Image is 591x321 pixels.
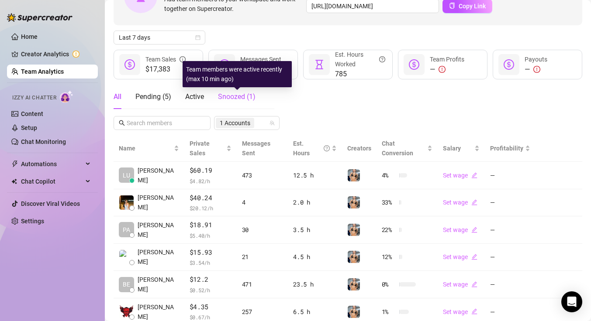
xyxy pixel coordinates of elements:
div: 3.5 h [293,225,336,235]
span: Snoozed ( 1 ) [218,92,256,101]
span: 0 % [382,280,396,289]
div: 21 [242,252,283,262]
span: $4.35 [190,302,232,312]
a: Set wageedit [443,172,477,179]
a: Home [21,33,38,40]
span: [PERSON_NAME] [138,220,179,239]
span: 33 % [382,198,396,207]
span: 1 % [382,307,396,317]
span: $18.91 [190,220,232,230]
span: Payouts [525,56,547,63]
span: PA [123,225,130,235]
span: $ 20.12 /h [190,204,232,212]
img: Veronica [348,306,360,318]
a: Chat Monitoring [21,138,66,145]
div: 473 [242,171,283,180]
span: edit [471,308,477,314]
img: Veronica [348,196,360,208]
span: message [219,59,230,70]
td: — [485,189,536,217]
div: 23.5 h [293,280,336,289]
span: 1 Accounts [216,118,254,128]
img: Vanessa Baquero [119,195,134,210]
span: $40.24 [190,193,232,203]
span: 12 % [382,252,396,262]
td: — [485,216,536,244]
span: LU [123,171,130,180]
span: thunderbolt [11,160,18,167]
span: $15.93 [190,247,232,258]
img: logo-BBDzfeDw.svg [7,13,73,22]
span: $ 3.54 /h [190,258,232,267]
span: search [119,120,125,126]
div: All [114,92,121,102]
span: Active [185,92,204,101]
div: — [525,64,547,75]
span: Last 7 days [119,31,200,44]
span: 1 Accounts [220,118,250,128]
img: Veronica [348,169,360,181]
a: Set wageedit [443,253,477,260]
span: BE [123,280,130,289]
div: Pending ( 5 ) [135,92,171,102]
span: edit [471,254,477,260]
span: Messages Sent [242,140,270,157]
img: Chat Copilot [11,178,17,184]
img: Veronica [348,224,360,236]
span: 4 % [382,171,396,180]
span: $17,383 [145,64,186,75]
span: [PERSON_NAME] [138,193,179,212]
span: Profitability [490,145,523,152]
a: Set wageedit [443,199,477,206]
a: Team Analytics [21,68,64,75]
span: $60.19 [190,165,232,176]
img: Vince Navarra [119,304,134,319]
span: Automations [21,157,83,171]
span: Izzy AI Chatter [12,94,56,102]
span: Copy Link [459,3,486,10]
span: exclamation-circle [533,66,540,73]
span: Chat Copilot [21,174,83,188]
div: 4 [242,198,283,207]
span: Name [119,143,172,153]
a: Discover Viral Videos [21,200,80,207]
span: edit [471,227,477,233]
span: Messages Sent [240,56,281,63]
div: 12.5 h [293,171,336,180]
div: 2.0 h [293,198,336,207]
a: Setup [21,124,37,131]
img: Jake [119,250,134,264]
span: $ 5.40 /h [190,231,232,240]
span: [PERSON_NAME] [138,166,179,185]
a: Settings [21,218,44,225]
div: Team members were active recently (max 10 min ago) [183,61,292,87]
span: 785 [335,69,385,79]
th: Name [114,135,184,162]
span: Private Sales [190,140,210,157]
input: Search members [127,118,198,128]
div: Est. Hours Worked [335,50,385,69]
a: Set wageedit [443,281,477,288]
div: 4.5 h [293,252,336,262]
div: — [430,64,464,75]
img: Veronica [348,278,360,290]
span: dollar-circle [409,59,419,70]
span: dollar-circle [124,59,135,70]
img: Veronica [348,251,360,263]
span: team [270,120,275,126]
span: $ 0.52 /h [190,286,232,294]
span: dollar-circle [504,59,514,70]
td: — [485,162,536,189]
div: 6.5 h [293,307,336,317]
span: calendar [195,35,200,40]
span: copy [449,3,455,9]
a: Creator Analytics exclamation-circle [21,47,91,61]
a: Set wageedit [443,226,477,233]
span: [PERSON_NAME] [138,247,179,266]
span: info-circle [180,55,186,64]
div: Open Intercom Messenger [561,291,582,312]
span: question-circle [324,139,330,158]
div: 257 [242,307,283,317]
a: Set wageedit [443,308,477,315]
span: question-circle [379,50,385,69]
